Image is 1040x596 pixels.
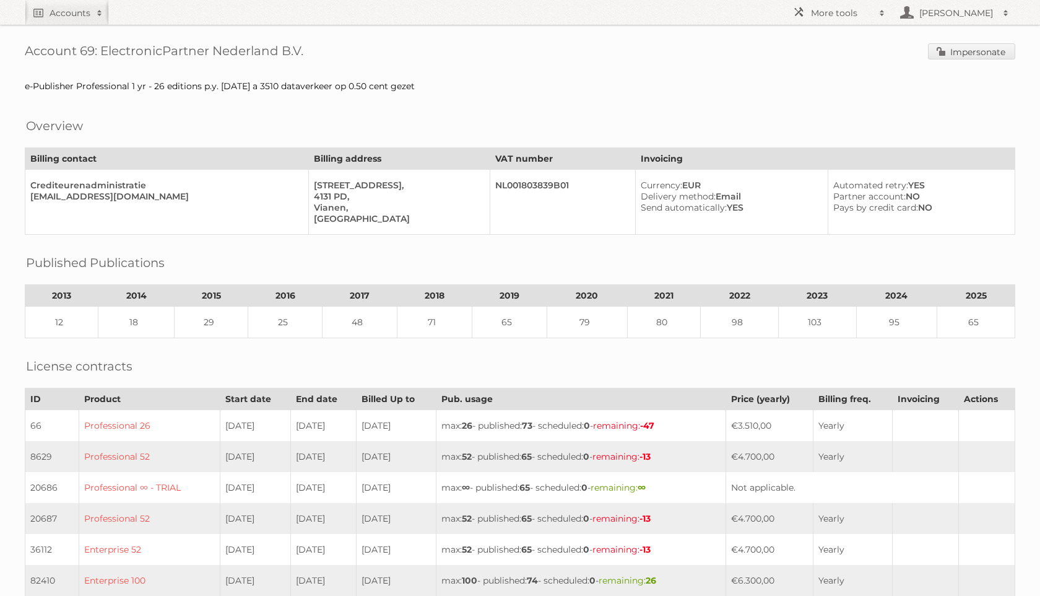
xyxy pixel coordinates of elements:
div: YES [833,180,1005,191]
th: Invoicing [893,388,959,410]
td: 20687 [25,503,79,534]
td: €4.700,00 [726,503,813,534]
div: YES [641,202,818,213]
td: 29 [175,307,248,338]
th: 2022 [701,285,779,307]
span: remaining: [593,420,654,431]
strong: ∞ [462,482,470,493]
h2: Overview [26,116,83,135]
td: Yearly [813,410,893,442]
th: 2025 [937,285,1015,307]
th: 2016 [248,285,323,307]
th: 2014 [98,285,175,307]
div: Vianen, [314,202,480,213]
td: [DATE] [356,503,436,534]
strong: 65 [521,513,532,524]
strong: -47 [640,420,654,431]
th: Billing contact [25,148,309,170]
td: €4.700,00 [726,441,813,472]
td: [DATE] [290,565,356,596]
div: EUR [641,180,818,191]
th: Invoicing [636,148,1015,170]
strong: 52 [462,451,472,462]
h2: More tools [811,7,873,19]
td: 18 [98,307,175,338]
strong: 100 [462,575,477,586]
th: 2019 [472,285,547,307]
strong: 0 [583,513,589,524]
th: 2015 [175,285,248,307]
strong: 0 [583,451,589,462]
td: 8629 [25,441,79,472]
th: Product [79,388,220,410]
span: Currency: [641,180,682,191]
strong: -13 [639,513,651,524]
td: 65 [472,307,547,338]
td: Professional 52 [79,503,220,534]
td: 79 [547,307,628,338]
div: [GEOGRAPHIC_DATA] [314,213,480,224]
td: [DATE] [290,410,356,442]
td: [DATE] [356,441,436,472]
th: Price (yearly) [726,388,813,410]
td: 66 [25,410,79,442]
div: Crediteurenadministratie [30,180,298,191]
td: 36112 [25,534,79,565]
strong: 0 [584,420,590,431]
th: 2021 [628,285,701,307]
div: [STREET_ADDRESS], [314,180,480,191]
td: Professional 52 [79,441,220,472]
th: Pub. usage [436,388,726,410]
td: 20686 [25,472,79,503]
strong: 0 [581,482,587,493]
strong: 65 [521,451,532,462]
td: Enterprise 52 [79,534,220,565]
span: remaining: [592,513,651,524]
td: 103 [779,307,857,338]
th: Start date [220,388,290,410]
th: 2020 [547,285,628,307]
td: [DATE] [356,534,436,565]
div: e-Publisher Professional 1 yr - 26 editions p.y. [DATE] a 3510 dataverkeer op 0.50 cent gezet [25,81,1015,92]
td: NL001803839B01 [490,170,636,235]
strong: 65 [519,482,530,493]
td: max: - published: - scheduled: - [436,441,726,472]
strong: 73 [522,420,532,431]
strong: 74 [527,575,538,586]
th: 2024 [856,285,937,307]
strong: 65 [521,544,532,555]
th: Billing freq. [813,388,893,410]
td: [DATE] [356,472,436,503]
span: Delivery method: [641,191,716,202]
td: [DATE] [220,534,290,565]
a: Impersonate [928,43,1015,59]
h1: Account 69: ElectronicPartner Nederland B.V. [25,43,1015,62]
div: [EMAIL_ADDRESS][DOMAIN_NAME] [30,191,298,202]
th: VAT number [490,148,636,170]
strong: -13 [639,451,651,462]
td: [DATE] [220,565,290,596]
div: NO [833,191,1005,202]
div: Email [641,191,818,202]
td: [DATE] [290,503,356,534]
td: €4.700,00 [726,534,813,565]
th: ID [25,388,79,410]
td: Professional 26 [79,410,220,442]
td: max: - published: - scheduled: - [436,503,726,534]
td: [DATE] [290,472,356,503]
td: max: - published: - scheduled: - [436,472,726,503]
td: 25 [248,307,323,338]
strong: -13 [639,544,651,555]
td: Yearly [813,565,893,596]
th: 2017 [323,285,397,307]
span: Partner account: [833,191,906,202]
span: remaining: [592,544,651,555]
div: NO [833,202,1005,213]
strong: 0 [589,575,596,586]
td: 82410 [25,565,79,596]
td: €3.510,00 [726,410,813,442]
td: 95 [856,307,937,338]
td: max: - published: - scheduled: - [436,534,726,565]
span: Send automatically: [641,202,727,213]
th: 2023 [779,285,857,307]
